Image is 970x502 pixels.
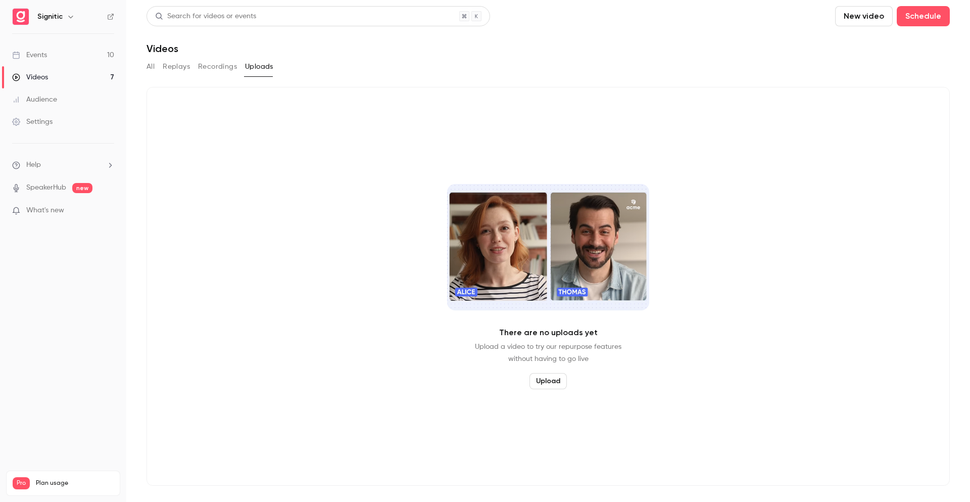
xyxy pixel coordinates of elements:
button: Recordings [198,59,237,75]
h6: Signitic [37,12,63,22]
span: 7 [96,491,100,497]
div: Audience [12,95,57,105]
img: Signitic [13,9,29,25]
div: Settings [12,117,53,127]
span: Pro [13,477,30,489]
button: Upload [529,373,567,389]
p: / 150 [96,489,114,498]
a: SpeakerHub [26,182,66,193]
p: Upload a video to try our repurpose features without having to go live [475,341,621,365]
button: Replays [163,59,190,75]
span: new [72,183,92,193]
div: Videos [12,72,48,82]
section: Videos [147,6,950,496]
span: Help [26,160,41,170]
button: All [147,59,155,75]
p: Videos [13,489,32,498]
h1: Videos [147,42,178,55]
div: Events [12,50,47,60]
span: Plan usage [36,479,114,487]
button: New video [835,6,893,26]
span: What's new [26,205,64,216]
li: help-dropdown-opener [12,160,114,170]
p: There are no uploads yet [499,327,598,339]
div: Search for videos or events [155,11,256,22]
button: Uploads [245,59,273,75]
button: Schedule [897,6,950,26]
